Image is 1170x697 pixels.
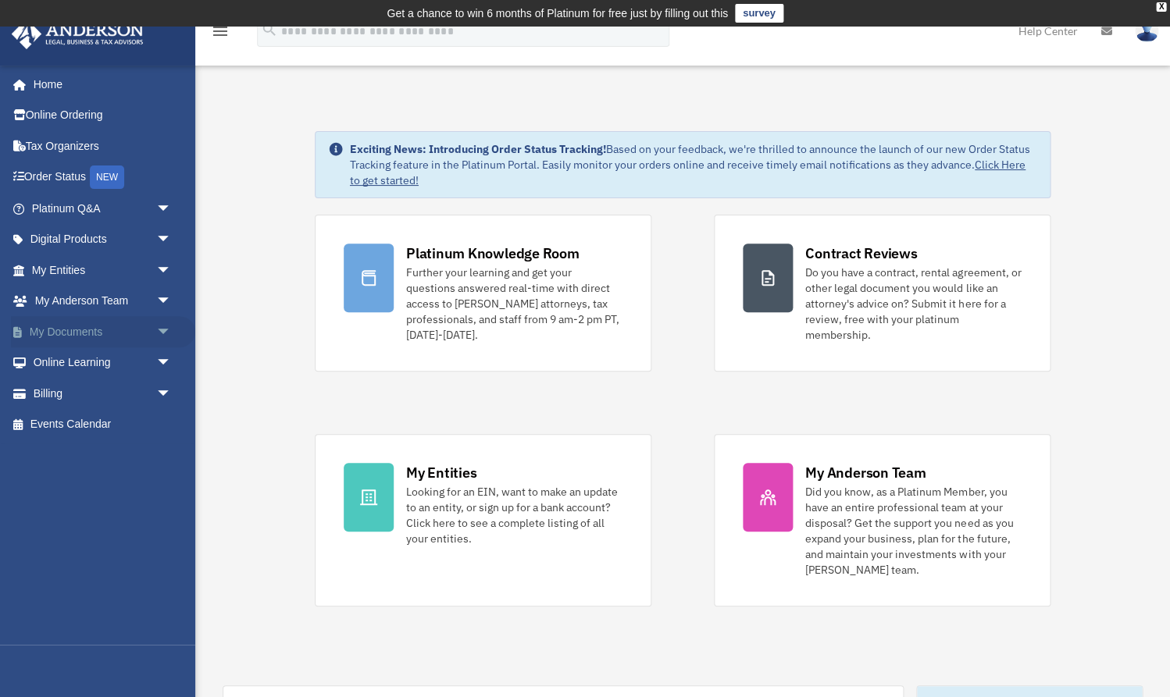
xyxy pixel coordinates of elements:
[387,4,728,23] div: Get a chance to win 6 months of Platinum for free just by filling out this
[11,69,187,100] a: Home
[406,244,580,263] div: Platinum Knowledge Room
[735,4,783,23] a: survey
[315,434,651,606] a: My Entities Looking for an EIN, want to make an update to an entity, or sign up for a bank accoun...
[11,254,195,286] a: My Entitiesarrow_drop_down
[406,484,622,546] div: Looking for an EIN, want to make an update to an entity, or sign up for a bank account? Click her...
[406,265,622,343] div: Further your learning and get your questions answered real-time with direct access to [PERSON_NAM...
[805,484,1022,578] div: Did you know, as a Platinum Member, you have an entire professional team at your disposal? Get th...
[805,463,926,482] div: My Anderson Team
[156,286,187,318] span: arrow_drop_down
[11,100,195,131] a: Online Ordering
[11,224,195,255] a: Digital Productsarrow_drop_down
[315,215,651,372] a: Platinum Knowledge Room Further your learning and get your questions answered real-time with dire...
[7,19,148,49] img: Anderson Advisors Platinum Portal
[211,27,230,41] a: menu
[156,254,187,286] span: arrow_drop_down
[350,142,606,156] strong: Exciting News: Introducing Order Status Tracking!
[156,347,187,379] span: arrow_drop_down
[406,463,476,482] div: My Entities
[11,409,195,440] a: Events Calendar
[350,158,1026,187] a: Click Here to get started!
[714,434,1051,606] a: My Anderson Team Did you know, as a Platinum Member, you have an entire professional team at your...
[11,286,195,317] a: My Anderson Teamarrow_drop_down
[805,265,1022,343] div: Do you have a contract, rental agreement, or other legal document you would like an attorney's ad...
[350,141,1037,188] div: Based on your feedback, we're thrilled to announce the launch of our new Order Status Tracking fe...
[1135,20,1158,42] img: User Pic
[156,193,187,225] span: arrow_drop_down
[11,162,195,194] a: Order StatusNEW
[156,316,187,348] span: arrow_drop_down
[805,244,917,263] div: Contract Reviews
[90,165,124,189] div: NEW
[211,22,230,41] i: menu
[714,215,1051,372] a: Contract Reviews Do you have a contract, rental agreement, or other legal document you would like...
[261,21,278,38] i: search
[11,130,195,162] a: Tax Organizers
[11,378,195,409] a: Billingarrow_drop_down
[1156,2,1166,12] div: close
[11,347,195,379] a: Online Learningarrow_drop_down
[11,193,195,224] a: Platinum Q&Aarrow_drop_down
[156,224,187,256] span: arrow_drop_down
[11,316,195,347] a: My Documentsarrow_drop_down
[156,378,187,410] span: arrow_drop_down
